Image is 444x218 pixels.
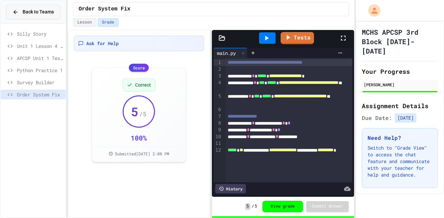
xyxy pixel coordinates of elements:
[139,109,147,119] span: / 5
[214,48,248,58] div: main.py
[98,18,119,27] button: Grade
[214,106,222,113] div: 6
[17,30,63,37] span: Silly Story
[73,18,96,27] button: Lesson
[245,203,250,210] span: 5
[312,204,343,209] span: Submit Answer
[214,140,222,147] div: 11
[362,101,438,111] h2: Assignment Details
[131,105,138,118] span: 5
[368,145,432,178] p: Switch to "Grade View" to access the chat feature and communicate with your teacher for help and ...
[214,113,222,120] div: 7
[214,73,222,80] div: 3
[214,59,222,66] div: 1
[214,50,239,57] div: main.py
[361,3,382,18] div: My Account
[17,42,63,50] span: Unit 1 Lesson 4 Practice
[131,133,147,143] div: 100 %
[6,5,60,19] button: Back to Teams
[17,79,63,86] span: Survey Builder
[214,127,222,133] div: 9
[362,27,438,56] h1: MCHS APCSP 3rd Block [DATE]-[DATE]
[86,40,119,47] span: Ask for Help
[23,8,54,15] span: Back to Teams
[214,93,222,106] div: 5
[79,5,131,13] span: Order System Fix
[115,151,169,156] span: Submitted [DATE] 2:08 PM
[135,82,151,88] span: Correct
[17,55,63,62] span: APCSP Unit 1 Test - Programming Question
[362,114,392,122] span: Due Date:
[214,147,222,160] div: 12
[214,120,222,127] div: 8
[368,134,432,142] h3: Need Help?
[129,64,149,72] div: Score
[214,80,222,93] div: 4
[214,66,222,73] div: 2
[17,67,63,74] span: Python Practice 1
[395,113,416,123] span: [DATE]
[214,133,222,140] div: 10
[252,204,254,209] span: /
[262,201,303,212] button: View grade
[215,184,246,193] div: History
[364,82,436,88] div: [PERSON_NAME]
[255,204,257,209] span: 5
[281,32,314,44] a: Tests
[306,201,349,212] button: Submit Answer
[362,67,438,76] h2: Your Progress
[17,91,63,98] span: Order System Fix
